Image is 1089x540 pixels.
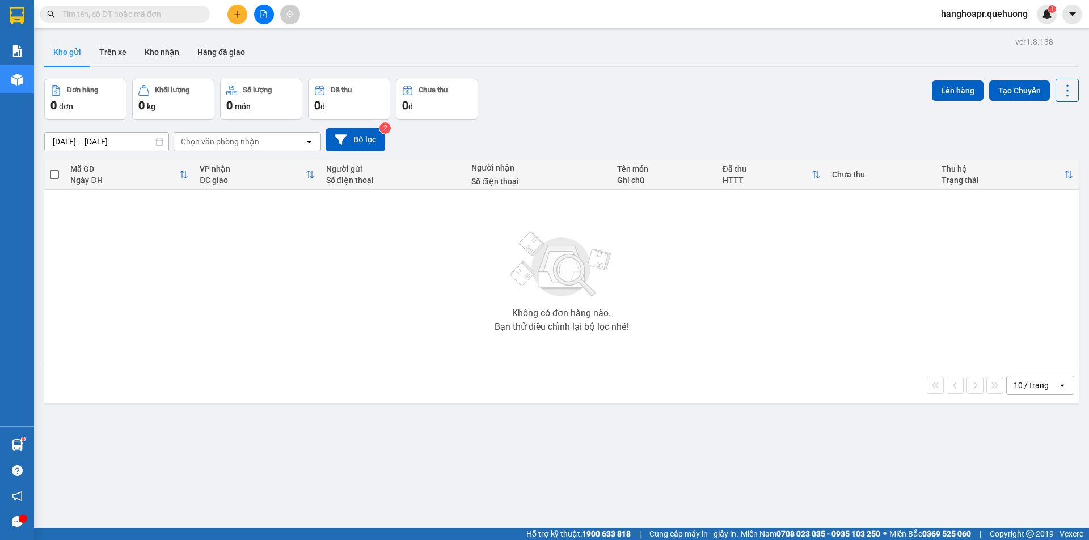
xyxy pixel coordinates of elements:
span: 0 [226,99,233,112]
button: Khối lượng0kg [132,79,214,120]
button: caret-down [1062,5,1082,24]
button: Bộ lọc [326,128,385,151]
th: Toggle SortBy [65,160,194,190]
div: Người nhận [471,163,606,172]
button: Tạo Chuyến [989,80,1050,101]
span: 0 [402,99,408,112]
div: ver 1.8.138 [1015,36,1053,48]
span: | [639,528,641,540]
div: Ghi chú [617,176,711,185]
span: đ [320,102,325,111]
div: Đơn hàng [67,86,98,94]
sup: 2 [379,122,391,134]
span: món [235,102,251,111]
div: Số điện thoại [326,176,461,185]
button: Chưa thu0đ [396,79,478,120]
sup: 1 [22,437,25,441]
button: plus [227,5,247,24]
button: Lên hàng [932,80,984,101]
span: caret-down [1067,9,1078,19]
span: aim [286,10,294,18]
span: kg [147,102,155,111]
div: Thu hộ [942,164,1064,173]
span: Miền Bắc [889,528,971,540]
button: Hàng đã giao [188,39,254,66]
div: Người gửi [326,164,461,173]
span: Cung cấp máy in - giấy in: [649,528,738,540]
span: | [980,528,981,540]
span: đơn [59,102,73,111]
div: Chưa thu [419,86,448,94]
strong: 0708 023 035 - 0935 103 250 [776,529,880,538]
button: Trên xe [90,39,136,66]
span: 0 [314,99,320,112]
div: Chưa thu [832,170,930,179]
span: 0 [50,99,57,112]
button: Số lượng0món [220,79,302,120]
img: solution-icon [11,45,23,57]
div: Số lượng [243,86,272,94]
strong: 1900 633 818 [582,529,631,538]
img: icon-new-feature [1042,9,1052,19]
button: Kho gửi [44,39,90,66]
svg: open [305,137,314,146]
div: Ngày ĐH [70,176,179,185]
th: Toggle SortBy [717,160,826,190]
div: Số điện thoại [471,177,606,186]
img: warehouse-icon [11,74,23,86]
button: Kho nhận [136,39,188,66]
div: VP nhận [200,164,306,173]
button: Đã thu0đ [308,79,390,120]
div: Mã GD [70,164,179,173]
div: Chọn văn phòng nhận [181,136,259,147]
img: logo-vxr [10,7,24,24]
th: Toggle SortBy [936,160,1079,190]
span: Miền Nam [741,528,880,540]
span: copyright [1026,530,1034,538]
span: ⚪️ [883,532,887,536]
span: Hỗ trợ kỹ thuật: [526,528,631,540]
sup: 1 [1048,5,1056,13]
input: Select a date range. [45,133,168,151]
span: plus [234,10,242,18]
th: Toggle SortBy [194,160,320,190]
div: Tên món [617,164,711,173]
span: search [47,10,55,18]
input: Tìm tên, số ĐT hoặc mã đơn [62,8,196,20]
img: svg+xml;base64,PHN2ZyBjbGFzcz0ibGlzdC1wbHVnX19zdmciIHhtbG5zPSJodHRwOi8vd3d3LnczLm9yZy8yMDAwL3N2Zy... [505,225,618,304]
span: hanghoapr.quehuong [932,7,1037,21]
div: Đã thu [331,86,352,94]
div: Trạng thái [942,176,1064,185]
div: ĐC giao [200,176,306,185]
div: 10 / trang [1014,380,1049,391]
div: Đã thu [723,164,812,173]
div: Bạn thử điều chỉnh lại bộ lọc nhé! [495,322,628,331]
svg: open [1058,381,1067,390]
div: HTTT [723,176,812,185]
span: file-add [260,10,268,18]
button: file-add [254,5,274,24]
button: aim [280,5,300,24]
span: message [12,516,23,527]
div: Khối lượng [155,86,189,94]
span: đ [408,102,413,111]
button: Đơn hàng0đơn [44,79,126,120]
span: notification [12,491,23,501]
img: warehouse-icon [11,439,23,451]
strong: 0369 525 060 [922,529,971,538]
span: 0 [138,99,145,112]
span: 1 [1050,5,1054,13]
span: question-circle [12,465,23,476]
div: Không có đơn hàng nào. [512,309,611,318]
